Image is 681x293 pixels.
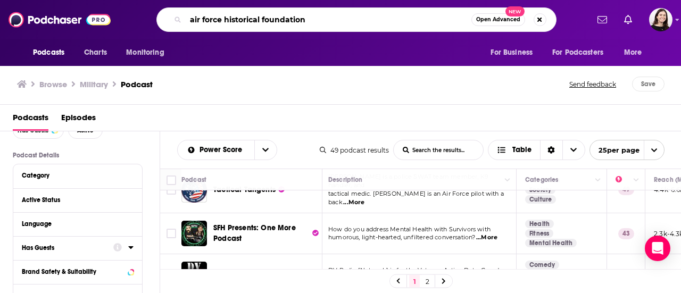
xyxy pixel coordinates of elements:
button: Send feedback [566,77,619,91]
a: Show notifications dropdown [620,11,636,29]
img: DV Radio [181,262,207,287]
span: Toggle select row [167,185,176,195]
a: Mental Health [525,239,577,247]
div: Podcast [181,173,206,186]
button: Show profile menu [649,8,672,31]
span: Monitoring [126,45,164,60]
span: ...More [343,198,364,207]
button: Open AdvancedNew [471,13,525,26]
span: How do you address Mental Health with Survivors with [328,225,491,233]
p: Podcast Details [13,152,143,159]
div: Language [22,220,127,228]
img: SFH Presents: One More Podcast [181,221,207,246]
button: open menu [483,43,546,63]
div: Categories [525,173,558,186]
button: open menu [178,146,254,154]
img: User Profile [649,8,672,31]
span: For Podcasters [552,45,603,60]
span: Toggle select row [167,229,176,238]
input: Search podcasts, credits, & more... [186,11,471,28]
h3: Podcast [121,79,153,89]
span: Charts [84,45,107,60]
button: Save [632,77,665,91]
div: Brand Safety & Suitability [22,268,124,275]
span: tactical medic. [PERSON_NAME] is an Air Force pilot with a back [328,190,504,206]
button: open menu [617,43,655,63]
div: Description [328,173,362,186]
a: 2 [422,275,433,288]
a: Fitness [525,229,553,238]
span: For Business [491,45,533,60]
a: Comedy [525,261,559,269]
span: SFH Presents: One More Podcast [213,223,296,243]
a: Browse [39,79,67,89]
div: Sort Direction [540,140,562,160]
span: New [505,6,525,16]
span: Open Advanced [476,17,520,22]
h2: Choose List sort [177,140,277,160]
button: Column Actions [630,174,643,187]
button: Language [22,217,134,230]
div: Active Status [22,196,127,204]
a: SFH Presents: One More Podcast [213,223,319,244]
div: 49 podcast results [320,146,389,154]
a: Podcasts [13,109,48,131]
span: More [624,45,642,60]
div: Power Score [616,173,630,186]
div: Open Intercom Messenger [645,236,670,261]
span: Logged in as lucynalen [649,8,672,31]
span: Power Score [200,146,246,154]
div: Search podcasts, credits, & more... [156,7,557,32]
button: Category [22,169,134,182]
a: Show notifications dropdown [593,11,611,29]
div: Category [22,172,127,179]
div: Has Guests [22,244,106,252]
img: Podchaser - Follow, Share and Rate Podcasts [9,10,111,30]
a: Episodes [61,109,96,131]
span: ...More [476,233,497,242]
a: Culture [525,195,556,204]
a: Health [525,220,554,228]
span: Table [512,146,531,154]
button: open menu [589,140,665,160]
span: DV Radio [Network] is for the Veteran, Active Duty, Guard [328,266,499,274]
button: Brand Safety & Suitability [22,265,134,278]
h1: Military [80,79,108,89]
button: open menu [545,43,619,63]
span: humorous, light-hearted, unfiltered conversation? [328,233,475,241]
button: open menu [119,43,178,63]
button: Column Actions [501,174,514,187]
button: Choose View [488,140,585,160]
span: Has Guests [18,128,48,133]
span: Tactical Tangents [213,185,276,194]
button: Column Actions [592,174,604,187]
a: Charts [77,43,113,63]
span: Active [77,128,94,133]
span: Podcasts [33,45,64,60]
span: 25 per page [590,142,640,158]
p: 43 [618,228,634,239]
button: open menu [26,43,78,63]
a: 1 [409,275,420,288]
button: Active Status [22,193,134,206]
button: open menu [254,140,277,160]
button: Has Guests [22,241,113,254]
